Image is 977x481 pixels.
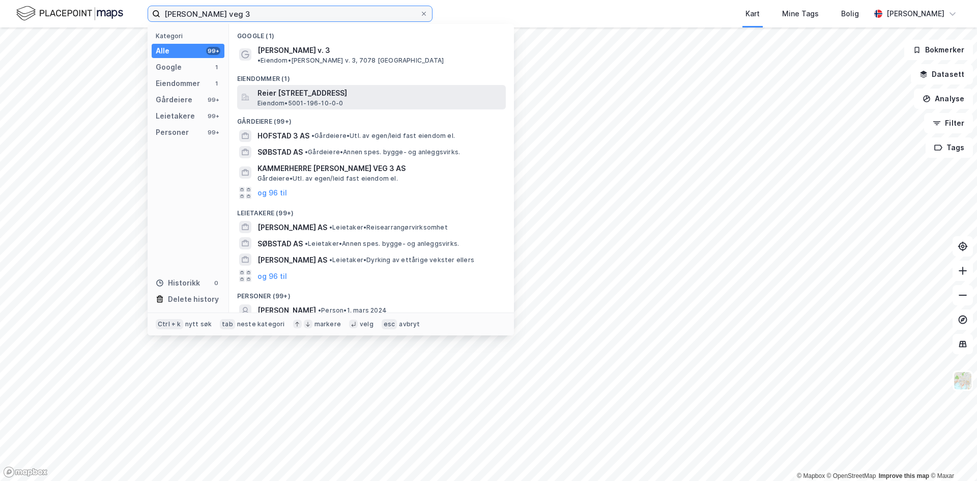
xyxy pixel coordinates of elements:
[257,270,287,282] button: og 96 til
[257,162,502,175] span: KAMMERHERRE [PERSON_NAME] VEG 3 AS
[926,432,977,481] div: Kontrollprogram for chat
[257,99,343,107] span: Eiendom • 5001-196-10-0-0
[212,279,220,287] div: 0
[257,187,287,199] button: og 96 til
[782,8,819,20] div: Mine Tags
[257,304,316,317] span: [PERSON_NAME]
[257,56,261,64] span: •
[156,319,183,329] div: Ctrl + k
[206,112,220,120] div: 99+
[305,148,460,156] span: Gårdeiere • Annen spes. bygge- og anleggsvirks.
[329,256,474,264] span: Leietaker • Dyrking av ettårige vekster ellers
[329,223,448,232] span: Leietaker • Reisearrangørvirksomhet
[305,240,459,248] span: Leietaker • Annen spes. bygge- og anleggsvirks.
[16,5,123,22] img: logo.f888ab2527a4732fd821a326f86c7f29.svg
[305,148,308,156] span: •
[879,472,929,479] a: Improve this map
[156,110,195,122] div: Leietakere
[229,284,514,302] div: Personer (99+)
[257,254,327,266] span: [PERSON_NAME] AS
[926,137,973,158] button: Tags
[827,472,876,479] a: OpenStreetMap
[206,128,220,136] div: 99+
[904,40,973,60] button: Bokmerker
[318,306,387,315] span: Person • 1. mars 2024
[229,201,514,219] div: Leietakere (99+)
[318,306,321,314] span: •
[257,44,330,56] span: [PERSON_NAME] v. 3
[185,320,212,328] div: nytt søk
[314,320,341,328] div: markere
[257,221,327,234] span: [PERSON_NAME] AS
[156,32,224,40] div: Kategori
[212,63,220,71] div: 1
[156,277,200,289] div: Historikk
[156,77,200,90] div: Eiendommer
[257,146,303,158] span: SØBSTAD AS
[206,96,220,104] div: 99+
[237,320,285,328] div: neste kategori
[329,256,332,264] span: •
[229,24,514,42] div: Google (1)
[953,371,972,390] img: Z
[745,8,760,20] div: Kart
[257,175,398,183] span: Gårdeiere • Utl. av egen/leid fast eiendom el.
[220,319,235,329] div: tab
[399,320,420,328] div: avbryt
[924,113,973,133] button: Filter
[886,8,944,20] div: [PERSON_NAME]
[257,56,444,65] span: Eiendom • [PERSON_NAME] v. 3, 7078 [GEOGRAPHIC_DATA]
[329,223,332,231] span: •
[3,466,48,478] a: Mapbox homepage
[212,79,220,88] div: 1
[305,240,308,247] span: •
[311,132,455,140] span: Gårdeiere • Utl. av egen/leid fast eiendom el.
[156,45,169,57] div: Alle
[911,64,973,84] button: Datasett
[156,61,182,73] div: Google
[914,89,973,109] button: Analyse
[257,238,303,250] span: SØBSTAD AS
[168,293,219,305] div: Delete history
[206,47,220,55] div: 99+
[229,109,514,128] div: Gårdeiere (99+)
[841,8,859,20] div: Bolig
[257,130,309,142] span: HOFSTAD 3 AS
[257,87,502,99] span: Reier [STREET_ADDRESS]
[926,432,977,481] iframe: Chat Widget
[156,126,189,138] div: Personer
[797,472,825,479] a: Mapbox
[311,132,314,139] span: •
[156,94,192,106] div: Gårdeiere
[382,319,397,329] div: esc
[160,6,420,21] input: Søk på adresse, matrikkel, gårdeiere, leietakere eller personer
[229,67,514,85] div: Eiendommer (1)
[360,320,373,328] div: velg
